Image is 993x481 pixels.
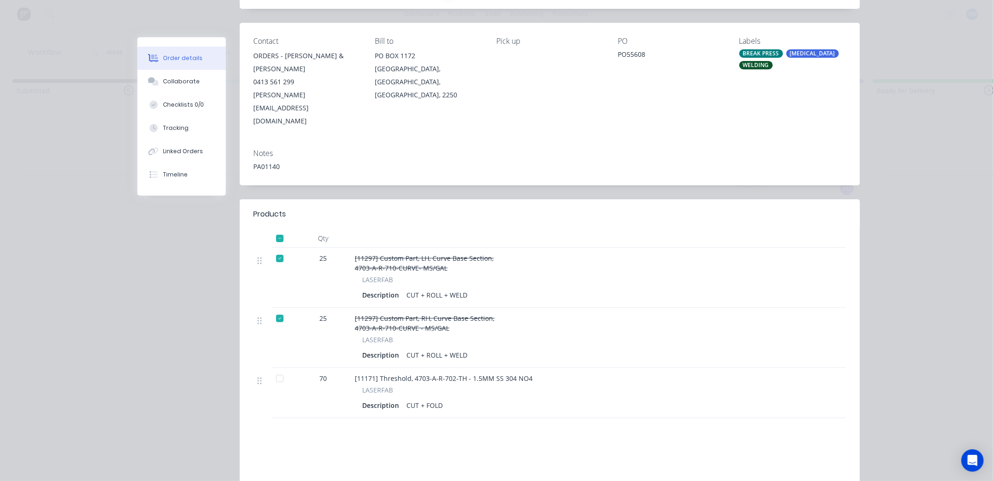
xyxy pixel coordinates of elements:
[739,49,783,58] div: BREAK PRESS
[961,449,984,472] div: Open Intercom Messenger
[320,373,327,383] span: 70
[375,62,481,102] div: [GEOGRAPHIC_DATA], [GEOGRAPHIC_DATA], [GEOGRAPHIC_DATA], 2250
[320,253,327,263] span: 25
[254,88,360,128] div: [PERSON_NAME][EMAIL_ADDRESS][DOMAIN_NAME]
[618,49,724,62] div: PO55608
[355,254,494,272] span: [11297] Custom Part, LH, Curve Base Section, 4703-A-R-710-CURVE- MS/GAL
[254,162,846,171] div: PA01140
[739,61,773,69] div: WELDING
[363,348,403,362] div: Description
[320,313,327,323] span: 25
[163,147,203,156] div: Linked Orders
[363,288,403,302] div: Description
[137,70,226,93] button: Collaborate
[355,374,533,383] span: [11171] Threshold, 4703-A-R-702-TH - 1.5MM SS 304 NO4
[137,47,226,70] button: Order details
[137,93,226,116] button: Checklists 0/0
[137,140,226,163] button: Linked Orders
[296,229,351,248] div: Qty
[403,348,472,362] div: CUT + ROLL + WELD
[375,37,481,46] div: Bill to
[363,399,403,412] div: Description
[496,37,603,46] div: Pick up
[137,116,226,140] button: Tracking
[355,314,495,332] span: [11297] Custom Part, RH, Curve Base Section, 4703-A-R-710-CURVE - MS/GAL
[163,124,189,132] div: Tracking
[363,275,393,285] span: LASERFAB
[163,54,203,62] div: Order details
[786,49,839,58] div: [MEDICAL_DATA]
[163,170,188,179] div: Timeline
[254,209,286,220] div: Products
[254,49,360,75] div: ORDERS - [PERSON_NAME] & [PERSON_NAME]
[254,149,846,158] div: Notes
[363,385,393,395] span: LASERFAB
[254,37,360,46] div: Contact
[363,335,393,345] span: LASERFAB
[403,399,447,412] div: CUT + FOLD
[403,288,472,302] div: CUT + ROLL + WELD
[163,77,200,86] div: Collaborate
[254,75,360,88] div: 0413 561 299
[254,49,360,128] div: ORDERS - [PERSON_NAME] & [PERSON_NAME]0413 561 299[PERSON_NAME][EMAIL_ADDRESS][DOMAIN_NAME]
[137,163,226,186] button: Timeline
[618,37,724,46] div: PO
[163,101,204,109] div: Checklists 0/0
[375,49,481,62] div: PO BOX 1172
[375,49,481,102] div: PO BOX 1172[GEOGRAPHIC_DATA], [GEOGRAPHIC_DATA], [GEOGRAPHIC_DATA], 2250
[739,37,846,46] div: Labels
